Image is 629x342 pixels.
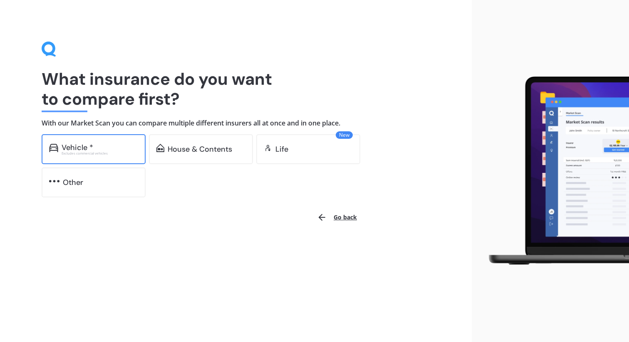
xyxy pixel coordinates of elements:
[49,177,59,185] img: other.81dba5aafe580aa69f38.svg
[336,131,353,139] span: New
[156,144,164,152] img: home-and-contents.b802091223b8502ef2dd.svg
[62,143,93,152] div: Vehicle *
[168,145,232,153] div: House & Contents
[275,145,288,153] div: Life
[63,178,83,187] div: Other
[312,207,362,227] button: Go back
[49,144,58,152] img: car.f15378c7a67c060ca3f3.svg
[42,119,430,128] h4: With our Market Scan you can compare multiple different insurers all at once and in one place.
[42,69,430,109] h1: What insurance do you want to compare first?
[478,72,629,270] img: laptop.webp
[264,144,272,152] img: life.f720d6a2d7cdcd3ad642.svg
[62,152,138,155] div: Excludes commercial vehicles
